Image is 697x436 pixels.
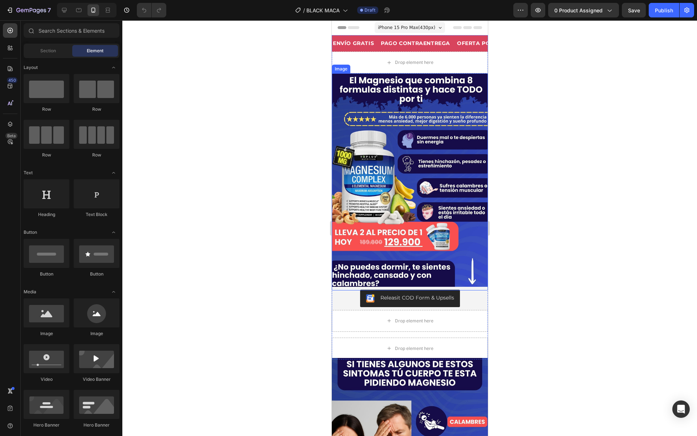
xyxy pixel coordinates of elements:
div: Undo/Redo [137,3,166,17]
span: Layout [24,64,38,71]
span: 0 product assigned [554,7,603,14]
span: Draft [364,7,375,13]
button: Releasit COD Form & Upsells [28,269,128,287]
div: Row [24,106,69,113]
span: Section [40,48,56,54]
span: Toggle open [108,227,119,238]
div: Row [74,106,119,113]
span: Text [24,170,33,176]
div: Video Banner [74,376,119,383]
div: 450 [7,77,17,83]
p: 7 [48,6,51,15]
div: Video [24,376,69,383]
span: Element [87,48,103,54]
div: Text Block [74,211,119,218]
div: Heading [24,211,69,218]
div: Button [74,271,119,277]
span: / [303,7,305,14]
div: Drop element here [63,39,102,45]
div: Beta [5,133,17,139]
div: Image [74,330,119,337]
span: BLACK MACA [306,7,340,14]
div: Button [24,271,69,277]
span: Media [24,289,36,295]
div: Drop element here [63,298,102,303]
div: Drop element here [63,325,102,331]
div: Hero Banner [24,422,69,428]
span: Save [628,7,640,13]
span: Button [24,229,37,236]
div: Hero Banner [74,422,119,428]
button: Save [622,3,646,17]
span: Toggle open [108,286,119,298]
button: Publish [649,3,679,17]
button: 0 product assigned [548,3,619,17]
span: Toggle open [108,62,119,73]
div: Row [24,152,69,158]
div: Row [74,152,119,158]
span: Toggle open [108,167,119,179]
div: Releasit COD Form & Upsells [49,274,122,281]
button: 7 [3,3,54,17]
div: Image [24,330,69,337]
div: Open Intercom Messenger [672,400,690,418]
p: OFERTA POR TIEMPO LÍMITADO [125,19,217,28]
img: CKKYs5695_ICEAE=.webp [34,274,43,282]
div: Image [1,45,17,52]
div: Publish [655,7,673,14]
iframe: Design area [332,20,488,436]
input: Search Sections & Elements [24,23,119,38]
